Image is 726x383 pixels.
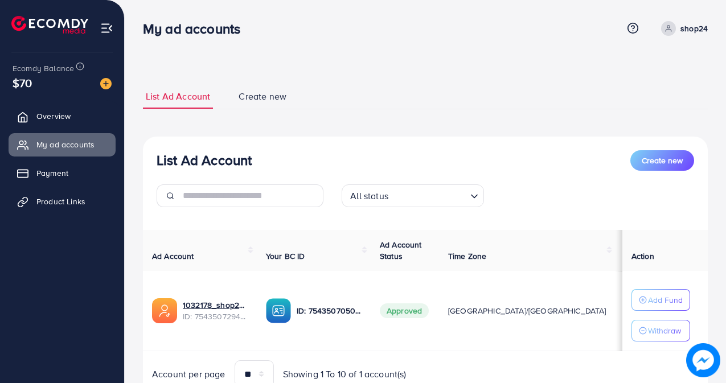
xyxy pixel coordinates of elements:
[143,20,249,37] h3: My ad accounts
[146,90,210,103] span: List Ad Account
[36,110,71,122] span: Overview
[448,250,486,262] span: Time Zone
[183,299,248,323] div: <span class='underline'>1032178_shop24now_1756359704652</span></br>7543507294777589776
[630,150,694,171] button: Create new
[152,250,194,262] span: Ad Account
[152,298,177,323] img: ic-ads-acc.e4c84228.svg
[13,63,74,74] span: Ecomdy Balance
[36,167,68,179] span: Payment
[631,320,690,341] button: Withdraw
[183,311,248,322] span: ID: 7543507294777589776
[36,196,85,207] span: Product Links
[297,304,362,318] p: ID: 7543507050098327553
[686,343,720,377] img: image
[657,21,708,36] a: shop24
[648,324,681,337] p: Withdraw
[266,298,291,323] img: ic-ba-acc.ded83a64.svg
[11,16,88,34] img: logo
[631,289,690,311] button: Add Fund
[100,78,112,89] img: image
[631,250,654,262] span: Action
[380,303,429,318] span: Approved
[183,299,248,311] a: 1032178_shop24now_1756359704652
[348,188,391,204] span: All status
[152,368,225,381] span: Account per page
[642,155,683,166] span: Create new
[13,75,32,91] span: $70
[380,239,422,262] span: Ad Account Status
[100,22,113,35] img: menu
[648,293,683,307] p: Add Fund
[9,190,116,213] a: Product Links
[392,186,466,204] input: Search for option
[283,368,407,381] span: Showing 1 To 10 of 1 account(s)
[9,105,116,127] a: Overview
[266,250,305,262] span: Your BC ID
[36,139,95,150] span: My ad accounts
[9,162,116,184] a: Payment
[157,152,252,168] h3: List Ad Account
[239,90,286,103] span: Create new
[342,184,484,207] div: Search for option
[680,22,708,35] p: shop24
[9,133,116,156] a: My ad accounts
[448,305,606,316] span: [GEOGRAPHIC_DATA]/[GEOGRAPHIC_DATA]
